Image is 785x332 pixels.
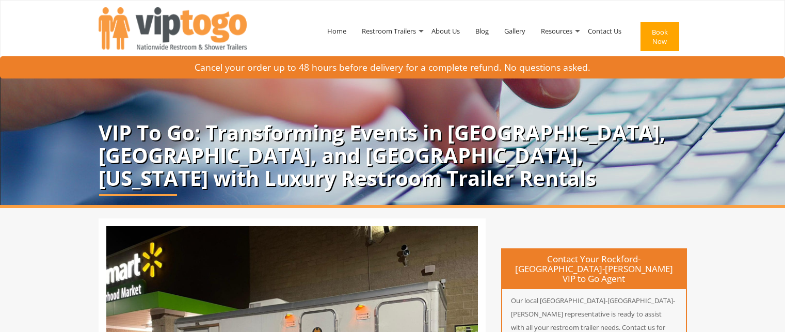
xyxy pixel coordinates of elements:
[502,249,686,289] h4: Contact Your Rockford-[GEOGRAPHIC_DATA]-[PERSON_NAME] VIP to Go Agent
[629,4,687,73] a: Book Now
[496,4,533,58] a: Gallery
[468,4,496,58] a: Blog
[533,4,580,58] a: Resources
[99,121,687,189] p: VIP To Go: Transforming Events in [GEOGRAPHIC_DATA], [GEOGRAPHIC_DATA], and [GEOGRAPHIC_DATA], [U...
[640,22,679,51] button: Book Now
[354,4,424,58] a: Restroom Trailers
[319,4,354,58] a: Home
[99,7,247,50] img: VIPTOGO
[580,4,629,58] a: Contact Us
[424,4,468,58] a: About Us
